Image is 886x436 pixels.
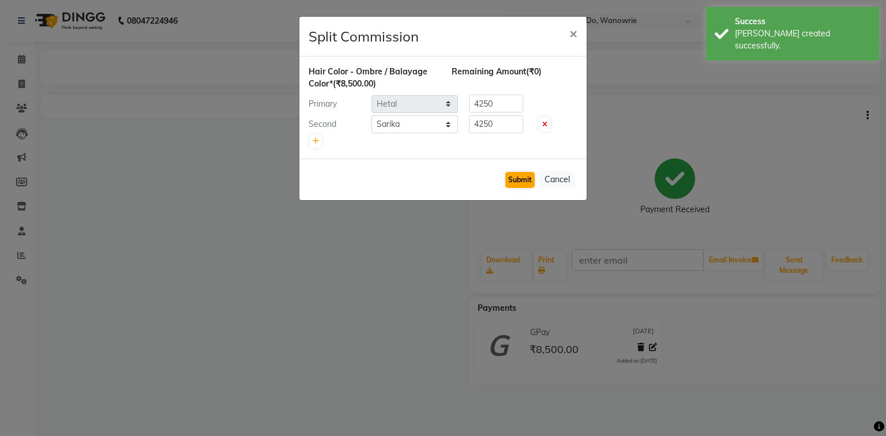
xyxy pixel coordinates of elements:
span: Remaining Amount [452,66,526,77]
span: Hair Color - Ombre / Balayage Color* [309,66,427,89]
button: Cancel [539,171,575,189]
span: (₹8,500.00) [333,78,376,89]
button: Close [560,17,587,49]
div: Success [735,16,870,28]
span: × [569,24,577,42]
button: Submit [505,172,535,188]
h4: Split Commission [309,26,419,47]
span: (₹0) [526,66,542,77]
div: Second [300,118,371,130]
div: Primary [300,98,371,110]
div: Bill created successfully. [735,28,870,52]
